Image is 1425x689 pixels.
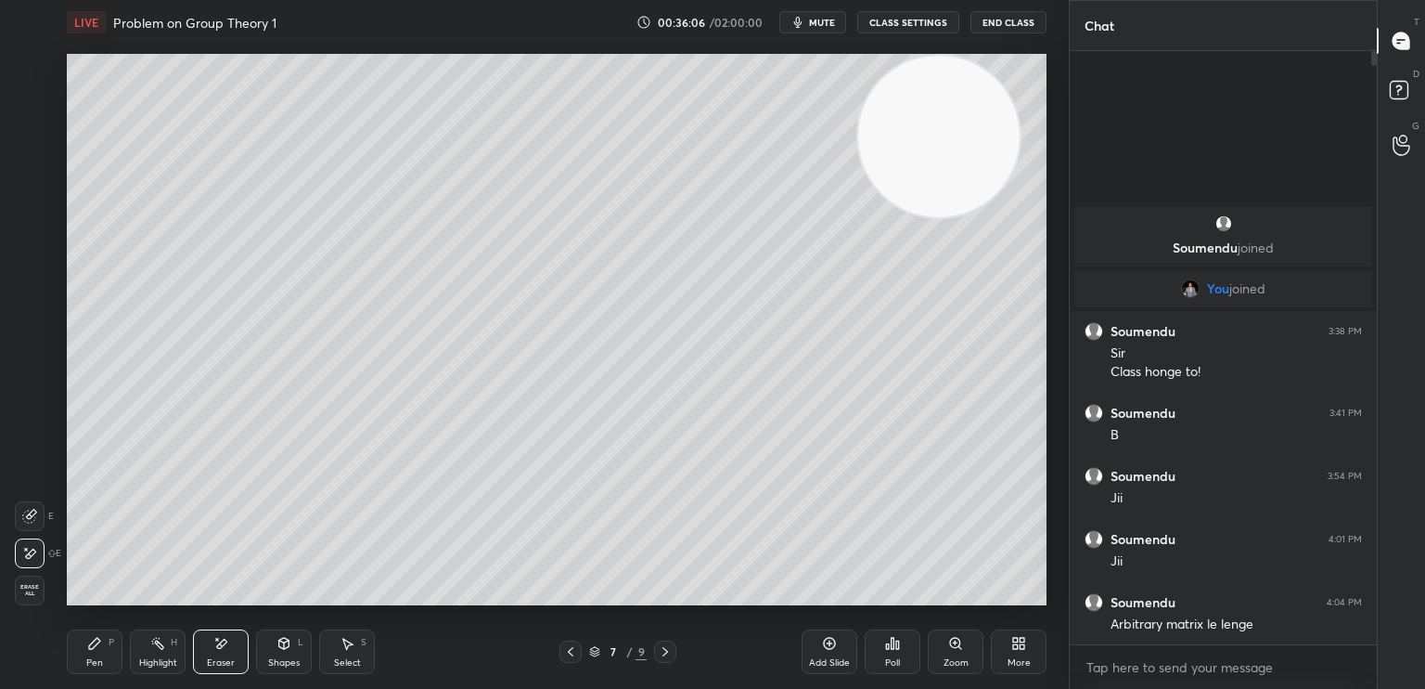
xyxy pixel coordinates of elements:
div: E [15,501,54,531]
span: joined [1238,239,1274,256]
img: default.png [1085,593,1103,612]
div: More [1008,658,1031,668]
div: 3:38 PM [1329,326,1362,337]
h6: Soumendu [1110,405,1175,422]
div: Arbitrary matrix le lenge [1110,616,1362,634]
div: 3:54 PM [1328,471,1362,482]
span: You [1207,281,1229,296]
p: Chat [1070,1,1129,50]
img: default.png [1085,404,1103,422]
div: P [109,638,114,647]
img: default.png [1085,467,1103,486]
div: E [15,539,61,568]
p: T [1414,15,1419,29]
div: Poll [885,658,900,668]
p: Soumendu [1085,240,1361,255]
span: mute [809,16,835,29]
div: Sir [1110,344,1362,363]
button: CLASS SETTINGS [857,11,959,33]
div: LIVE [67,11,106,33]
div: H [171,638,177,647]
div: Select [334,658,361,668]
div: 4:04 PM [1327,597,1362,608]
div: Shapes [268,658,300,668]
div: 9 [635,643,647,660]
div: Pen [86,658,103,668]
p: D [1413,67,1419,81]
div: 3:41 PM [1329,408,1362,419]
div: Eraser [207,658,235,668]
div: S [361,638,366,647]
div: Highlight [139,658,177,668]
div: Jii [1110,489,1362,508]
div: / [626,646,632,657]
h6: Soumendu [1110,323,1175,340]
div: Zoom [944,658,969,668]
div: B [1110,426,1362,445]
img: default.png [1085,322,1103,341]
h4: Problem on Group Theory 1 [113,14,276,32]
div: L [298,638,303,647]
img: default.png [1085,530,1103,549]
div: Add Slide [809,658,850,668]
div: Class honge to! [1110,363,1362,382]
span: Erase all [16,584,44,597]
div: 7 [604,646,623,657]
img: 9689d3ed888646769c7969bc1f381e91.jpg [1181,279,1200,298]
img: default.png [1214,214,1233,233]
div: 4:01 PM [1329,534,1362,545]
div: Jii [1110,552,1362,571]
h6: Soumendu [1110,531,1175,548]
p: G [1412,119,1419,133]
h6: Soumendu [1110,594,1175,611]
div: grid [1070,203,1377,645]
h6: Soumendu [1110,468,1175,485]
span: joined [1229,281,1265,296]
button: End Class [970,11,1046,33]
button: mute [779,11,846,33]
